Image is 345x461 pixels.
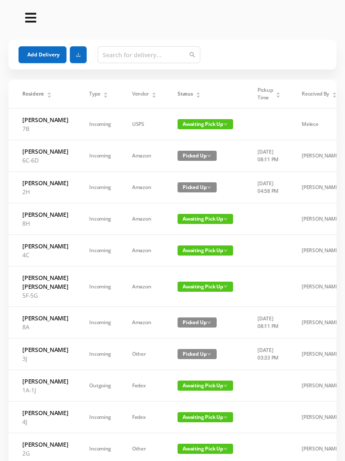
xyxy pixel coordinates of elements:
div: Sort [103,91,108,96]
td: Incoming [79,203,122,235]
span: Pickup Time [257,86,273,101]
p: 2H [22,187,68,196]
button: icon: download [70,46,87,63]
td: Other [122,338,167,370]
i: icon: caret-down [332,94,337,97]
span: Resident [22,90,44,98]
span: Picked Up [178,349,217,359]
h6: [PERSON_NAME] [22,408,68,417]
td: [DATE] 08:11 PM [247,307,291,338]
p: 7B [22,124,68,133]
div: Sort [47,91,52,96]
i: icon: down [223,415,228,419]
div: Sort [196,91,201,96]
p: 1A-1J [22,386,68,394]
p: 2G [22,449,68,458]
i: icon: caret-down [152,94,157,97]
h6: [PERSON_NAME] [22,377,68,386]
p: 8A [22,322,68,331]
span: Awaiting Pick Up [178,444,233,454]
td: USPS [122,109,167,140]
i: icon: caret-down [47,94,51,97]
span: Awaiting Pick Up [178,245,233,256]
td: Incoming [79,338,122,370]
span: Vendor [132,90,149,98]
h6: [PERSON_NAME] [22,210,68,219]
i: icon: down [223,122,228,126]
i: icon: caret-up [103,91,108,93]
i: icon: caret-down [276,94,281,97]
i: icon: down [223,217,228,221]
td: [DATE] 08:11 PM [247,140,291,172]
span: Type [89,90,100,98]
i: icon: caret-up [152,91,157,93]
h6: [PERSON_NAME] [22,147,68,156]
i: icon: down [207,352,211,356]
td: Outgoing [79,370,122,402]
td: Incoming [79,307,122,338]
div: Sort [332,91,337,96]
i: icon: down [223,248,228,253]
i: icon: down [223,384,228,388]
input: Search for delivery... [98,46,200,63]
i: icon: search [189,52,195,58]
td: Amazon [122,140,167,172]
span: Awaiting Pick Up [178,381,233,391]
h6: [PERSON_NAME] [PERSON_NAME] [22,273,68,291]
td: Amazon [122,266,167,307]
i: icon: caret-up [47,91,51,93]
span: Status [178,90,193,98]
td: Amazon [122,307,167,338]
h6: [PERSON_NAME] [22,179,68,187]
i: icon: caret-up [332,91,337,93]
h6: [PERSON_NAME] [22,345,68,354]
p: 8H [22,219,68,228]
span: Picked Up [178,317,217,328]
td: Fedex [122,402,167,433]
td: Amazon [122,235,167,266]
div: Sort [276,91,281,96]
td: Incoming [79,109,122,140]
td: Amazon [122,172,167,203]
h6: [PERSON_NAME] [22,314,68,322]
h6: [PERSON_NAME] [22,440,68,449]
h6: [PERSON_NAME] [22,115,68,124]
i: icon: caret-up [196,91,201,93]
span: Awaiting Pick Up [178,282,233,292]
span: Picked Up [178,182,217,192]
span: Awaiting Pick Up [178,412,233,422]
span: Awaiting Pick Up [178,119,233,129]
span: Picked Up [178,151,217,161]
p: 5F-5G [22,291,68,300]
p: 4J [22,417,68,426]
p: 4C [22,250,68,259]
td: [DATE] 04:58 PM [247,172,291,203]
td: [DATE] 03:33 PM [247,338,291,370]
td: Incoming [79,402,122,433]
i: icon: down [223,284,228,288]
i: icon: down [207,154,211,158]
p: 3J [22,354,68,363]
td: Incoming [79,266,122,307]
td: Fedex [122,370,167,402]
td: Amazon [122,203,167,235]
p: 6C-6D [22,156,68,165]
i: icon: down [207,185,211,189]
td: Incoming [79,140,122,172]
td: Incoming [79,235,122,266]
button: Add Delivery [19,46,66,63]
i: icon: down [223,447,228,451]
span: Awaiting Pick Up [178,214,233,224]
i: icon: down [207,320,211,325]
h6: [PERSON_NAME] [22,242,68,250]
span: Received By [302,90,329,98]
i: icon: caret-down [103,94,108,97]
i: icon: caret-down [196,94,201,97]
i: icon: caret-up [276,91,281,93]
div: Sort [151,91,157,96]
td: Incoming [79,172,122,203]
